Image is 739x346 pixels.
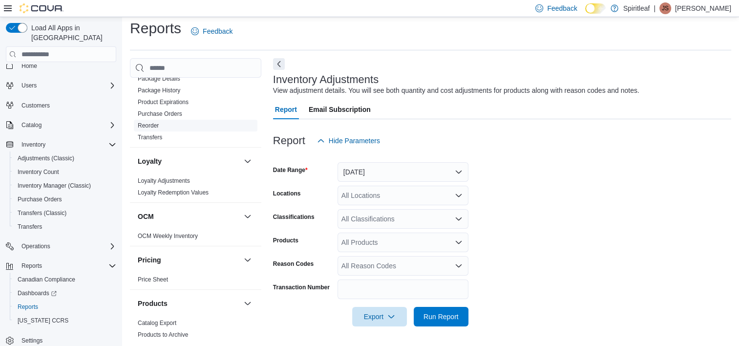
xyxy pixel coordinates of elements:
a: Products to Archive [138,331,188,338]
span: Home [18,59,116,71]
span: Package History [138,86,180,94]
span: Inventory Count [14,166,116,178]
p: | [654,2,655,14]
button: Run Report [414,307,468,326]
a: Dashboards [10,286,120,300]
span: Loyalty Redemption Values [138,189,209,196]
button: Export [352,307,407,326]
span: Email Subscription [309,100,371,119]
button: Pricing [242,254,253,266]
span: Feedback [203,26,232,36]
label: Transaction Number [273,283,330,291]
span: OCM Weekly Inventory [138,232,198,240]
a: Purchase Orders [138,110,182,117]
h3: Pricing [138,255,161,265]
label: Classifications [273,213,315,221]
a: Feedback [187,22,236,41]
a: Inventory Manager (Classic) [14,180,95,192]
label: Locations [273,190,301,197]
span: Transfers [14,221,116,233]
a: Customers [18,100,54,111]
a: Loyalty Adjustments [138,177,190,184]
button: Home [2,58,120,72]
span: Inventory Manager (Classic) [18,182,91,190]
label: Reason Codes [273,260,314,268]
span: Customers [21,102,50,109]
button: Reports [18,260,46,272]
span: Inventory Manager (Classic) [14,180,116,192]
a: Transfers [138,134,162,141]
button: Loyalty [138,156,240,166]
span: Catalog [18,119,116,131]
a: Purchase Orders [14,194,66,205]
a: Transfers [14,221,46,233]
button: OCM [138,212,240,221]
a: OCM Weekly Inventory [138,233,198,239]
button: Inventory Count [10,165,120,179]
span: Transfers [18,223,42,231]
button: Products [242,298,253,309]
button: Inventory [2,138,120,151]
span: Product Expirations [138,98,189,106]
label: Products [273,237,298,244]
span: Catalog Export [138,319,176,327]
button: Pricing [138,255,240,265]
a: Inventory Count [14,166,63,178]
button: Purchase Orders [10,193,120,206]
button: Loyalty [242,155,253,167]
button: Catalog [18,119,45,131]
button: Operations [2,239,120,253]
button: [DATE] [338,162,468,182]
span: Run Report [423,312,459,322]
div: Pricing [130,274,261,289]
button: Canadian Compliance [10,273,120,286]
span: Reports [18,303,38,311]
span: Washington CCRS [14,315,116,326]
span: Canadian Compliance [14,274,116,285]
a: Canadian Compliance [14,274,79,285]
a: Reports [14,301,42,313]
span: Reports [14,301,116,313]
img: Cova [20,3,63,13]
span: Purchase Orders [138,110,182,118]
button: Open list of options [455,192,463,199]
button: Inventory Manager (Classic) [10,179,120,193]
span: Package Details [138,75,180,83]
span: [US_STATE] CCRS [18,317,68,324]
span: Adjustments (Classic) [14,152,116,164]
span: Inventory [21,141,45,149]
button: Inventory [18,139,49,151]
span: Dashboards [18,289,57,297]
span: Dashboards [14,287,116,299]
span: Transfers [138,133,162,141]
span: Adjustments (Classic) [18,154,74,162]
button: Open list of options [455,238,463,246]
div: Loyalty [130,175,261,202]
a: Adjustments (Classic) [14,152,78,164]
a: Reorder [138,122,159,129]
a: Price Sheet [138,276,168,283]
a: [US_STATE] CCRS [14,315,72,326]
div: OCM [130,230,261,246]
a: Loyalty Redemption Values [138,189,209,196]
p: [PERSON_NAME] [675,2,731,14]
span: Inventory Count [18,168,59,176]
span: Reports [18,260,116,272]
a: Package History [138,87,180,94]
h3: Loyalty [138,156,162,166]
button: Users [2,79,120,92]
button: Transfers [10,220,120,234]
button: Open list of options [455,262,463,270]
button: Products [138,299,240,308]
span: Reports [21,262,42,270]
span: Customers [18,99,116,111]
button: Operations [18,240,54,252]
h3: Products [138,299,168,308]
span: Users [21,82,37,89]
span: Transfers (Classic) [18,209,66,217]
a: Transfers (Classic) [14,207,70,219]
span: Canadian Compliance [18,276,75,283]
